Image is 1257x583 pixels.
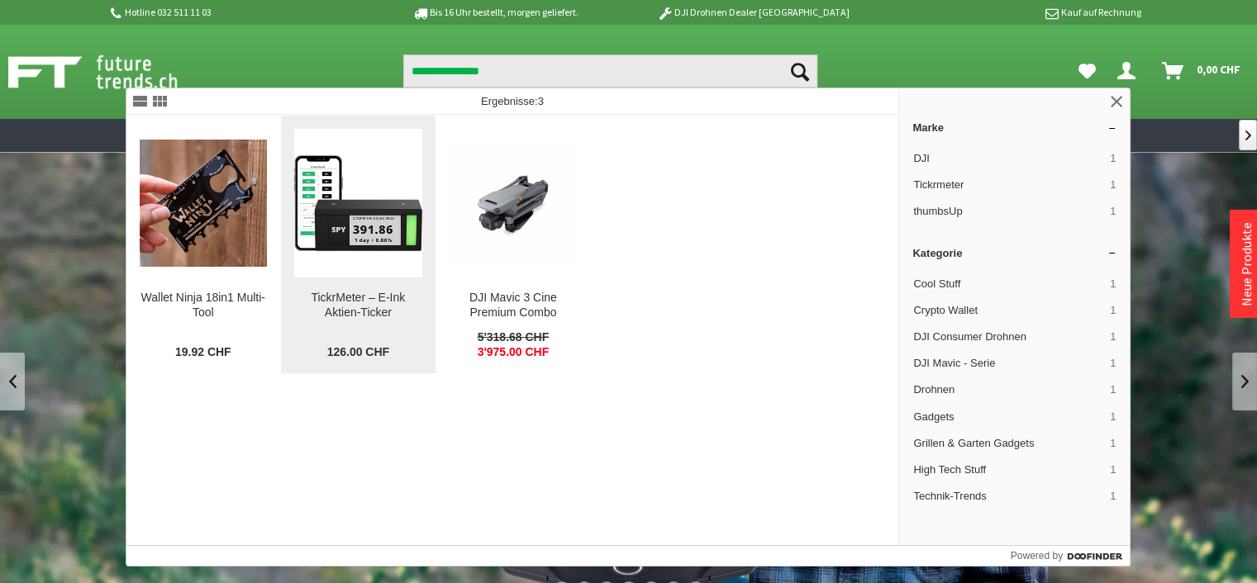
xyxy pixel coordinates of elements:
[913,436,1103,451] span: Grillen & Garten Gadgets
[1110,489,1116,504] span: 1
[1155,55,1249,88] a: Warenkorb
[783,55,817,88] button: Suchen
[327,345,389,360] span: 126.00 CHF
[899,115,1130,140] a: Marke
[1110,410,1116,424] span: 1
[1070,55,1104,88] a: Meine Favoriten
[403,55,817,88] input: Produkt, Marke, Kategorie, EAN, Artikelnummer…
[175,345,231,360] span: 19.92 CHF
[913,329,1103,344] span: DJI Consumer Drohnen
[1197,56,1240,83] span: 0,00 CHF
[140,291,268,320] div: Wallet Ninja 18in1 Multi-Tool
[1110,204,1116,219] span: 1
[913,303,1103,318] span: Crypto Wallet
[913,151,1103,166] span: DJI
[1011,546,1131,566] a: Powered by
[538,95,544,107] span: 3
[913,204,1103,219] span: thumbsUp
[913,356,1103,371] span: DJI Mavic - Serie
[450,291,578,320] div: DJI Mavic 3 Cine Premium Combo
[913,462,1103,477] span: High Tech Stuff
[140,140,268,268] img: Wallet Ninja 18in1 Multi-Tool
[1110,436,1116,451] span: 1
[1245,130,1251,140] span: 
[913,489,1103,504] span: Technik-Trends
[1110,329,1116,344] span: 1
[108,2,366,22] p: Hotline 032 511 11 03
[481,95,544,107] span: Ergebnisse:
[1110,462,1116,477] span: 1
[913,410,1103,424] span: Gadgets
[913,277,1103,291] span: Cool Stuff
[8,51,214,92] img: Shop Futuretrends - zur Startseite wechseln
[913,178,1103,192] span: Tickrmeter
[624,2,882,22] p: DJI Drohnen Dealer [GEOGRAPHIC_DATA]
[436,116,591,373] a: DJI Mavic 3 Cine Premium Combo DJI Mavic 3 Cine Premium Combo 5'318.68 CHF 3'975.00 CHF
[1110,178,1116,192] span: 1
[366,2,624,22] p: Bis 16 Uhr bestellt, morgen geliefert.
[1011,548,1063,563] span: Powered by
[1110,151,1116,166] span: 1
[899,240,1130,266] a: Kategorie
[294,291,422,320] div: TickrMeter – E-Ink Aktien-Ticker
[478,345,550,360] span: 3'975.00 CHF
[1238,222,1255,306] a: Neue Produkte
[1110,356,1116,371] span: 1
[1111,55,1149,88] a: Dein Konto
[883,2,1140,22] p: Kauf auf Rechnung
[478,330,550,345] span: 5'318.68 CHF
[450,140,578,268] img: DJI Mavic 3 Cine Premium Combo
[1110,303,1116,318] span: 1
[281,116,436,373] a: TickrMeter – E-Ink Aktien-Ticker TickrMeter – E-Ink Aktien-Ticker 126.00 CHF
[913,382,1103,397] span: Drohnen
[1110,382,1116,397] span: 1
[294,155,422,251] img: TickrMeter – E-Ink Aktien-Ticker
[1110,277,1116,291] span: 1
[126,116,281,373] a: Wallet Ninja 18in1 Multi-Tool Wallet Ninja 18in1 Multi-Tool 19.92 CHF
